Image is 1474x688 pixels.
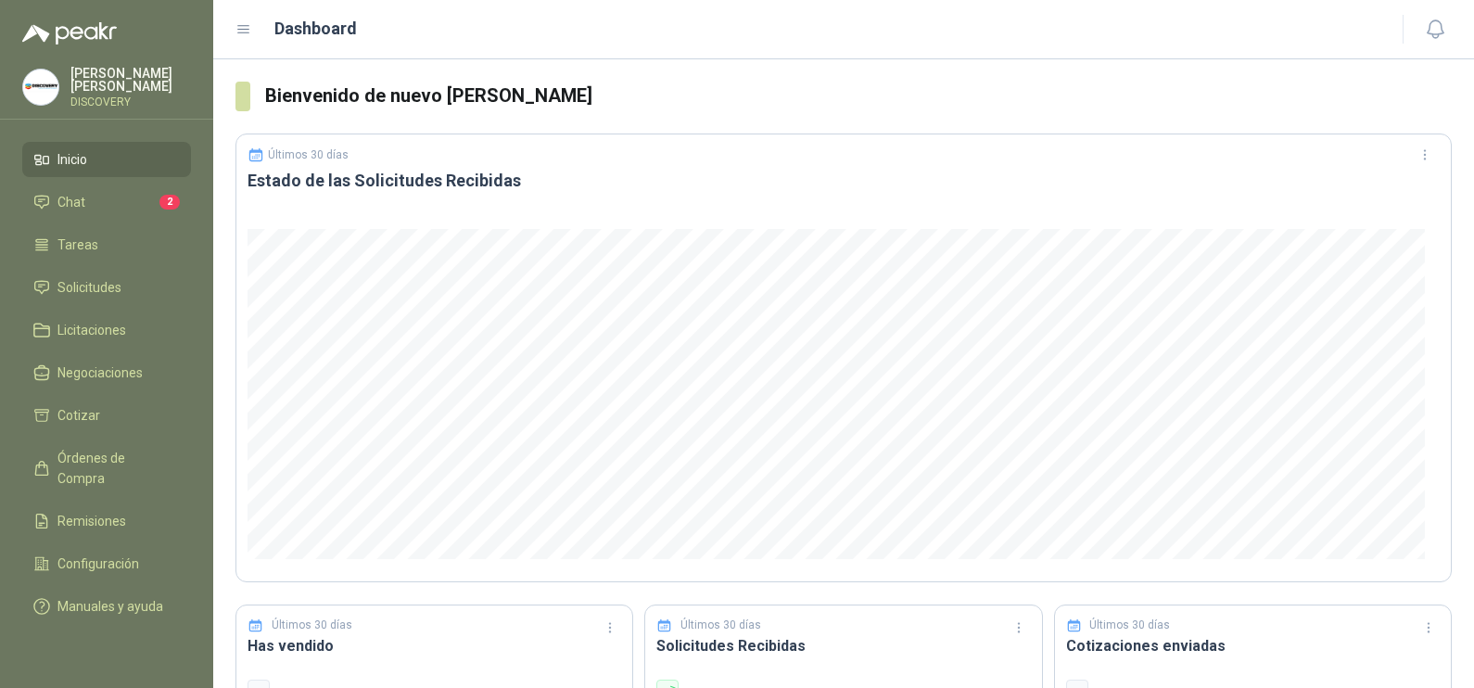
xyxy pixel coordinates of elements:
[57,448,173,489] span: Órdenes de Compra
[248,170,1440,192] h3: Estado de las Solicitudes Recibidas
[22,355,191,390] a: Negociaciones
[57,405,100,426] span: Cotizar
[248,634,621,657] h3: Has vendido
[23,70,58,105] img: Company Logo
[22,398,191,433] a: Cotizar
[22,227,191,262] a: Tareas
[57,235,98,255] span: Tareas
[680,617,761,634] p: Últimos 30 días
[22,22,117,45] img: Logo peakr
[22,440,191,496] a: Órdenes de Compra
[57,511,126,531] span: Remisiones
[22,185,191,220] a: Chat2
[1089,617,1170,634] p: Últimos 30 días
[22,142,191,177] a: Inicio
[265,82,1452,110] h3: Bienvenido de nuevo [PERSON_NAME]
[1066,634,1440,657] h3: Cotizaciones enviadas
[57,277,121,298] span: Solicitudes
[57,363,143,383] span: Negociaciones
[57,149,87,170] span: Inicio
[57,596,163,617] span: Manuales y ayuda
[656,634,1030,657] h3: Solicitudes Recibidas
[22,312,191,348] a: Licitaciones
[22,546,191,581] a: Configuración
[22,589,191,624] a: Manuales y ayuda
[159,195,180,210] span: 2
[70,67,191,93] p: [PERSON_NAME] [PERSON_NAME]
[57,554,139,574] span: Configuración
[22,270,191,305] a: Solicitudes
[70,96,191,108] p: DISCOVERY
[22,503,191,539] a: Remisiones
[57,192,85,212] span: Chat
[274,16,357,42] h1: Dashboard
[57,320,126,340] span: Licitaciones
[268,148,349,161] p: Últimos 30 días
[272,617,352,634] p: Últimos 30 días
